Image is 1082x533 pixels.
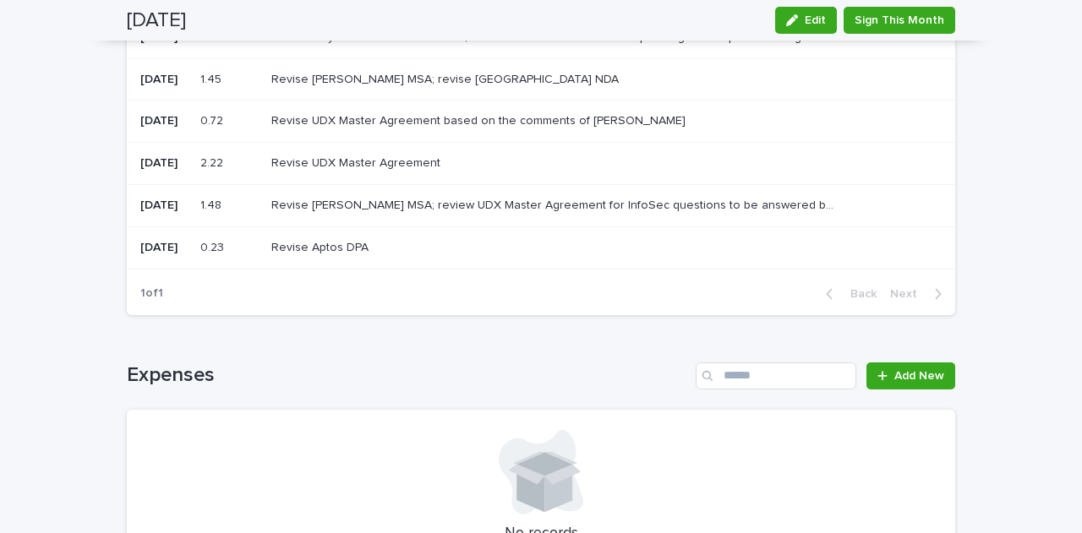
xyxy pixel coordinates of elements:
button: Back [812,286,883,302]
tr: [DATE]2.222.22 Revise UDX Master AgreementRevise UDX Master Agreement [127,143,955,185]
tr: [DATE]1.481.48 Revise [PERSON_NAME] MSA; review UDX Master Agreement for InfoSec questions to be ... [127,184,955,226]
p: 0.23 [200,237,227,255]
button: Edit [775,7,837,34]
p: 2.22 [200,153,227,171]
tr: [DATE]0.720.72 Revise UDX Master Agreement based on the comments of [PERSON_NAME]Revise UDX Maste... [127,101,955,143]
p: [DATE] [140,156,187,171]
button: Next [883,286,955,302]
p: Revise Aptos DPA [271,237,372,255]
p: Revise UDX Master Agreement based on the comments of [PERSON_NAME] [271,111,689,128]
p: [DATE] [140,73,187,87]
h1: Expenses [127,363,689,388]
p: [DATE] [140,199,187,213]
span: Next [890,288,927,300]
span: Back [840,288,877,300]
p: Revise [PERSON_NAME] MSA; review UDX Master Agreement for InfoSec questions to be answered by [PE... [271,195,839,213]
p: 1 of 1 [127,273,177,314]
p: [DATE] [140,114,187,128]
p: [DATE] [140,241,187,255]
p: Revise UDX Master Agreement [271,153,444,171]
span: Edit [805,14,826,26]
p: Revise [PERSON_NAME] MSA; revise [GEOGRAPHIC_DATA] NDA [271,69,622,87]
a: Add New [866,362,955,389]
h2: [DATE] [127,8,186,33]
button: Sign This Month [844,7,955,34]
p: 1.48 [200,195,225,213]
input: Search [696,362,856,389]
tr: [DATE]0.230.23 Revise Aptos DPARevise Aptos DPA [127,226,955,269]
p: 0.72 [200,111,227,128]
tr: [DATE]1.451.45 Revise [PERSON_NAME] MSA; revise [GEOGRAPHIC_DATA] NDARevise [PERSON_NAME] MSA; re... [127,58,955,101]
p: 1.45 [200,69,225,87]
span: Add New [894,370,944,382]
span: Sign This Month [855,12,944,29]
